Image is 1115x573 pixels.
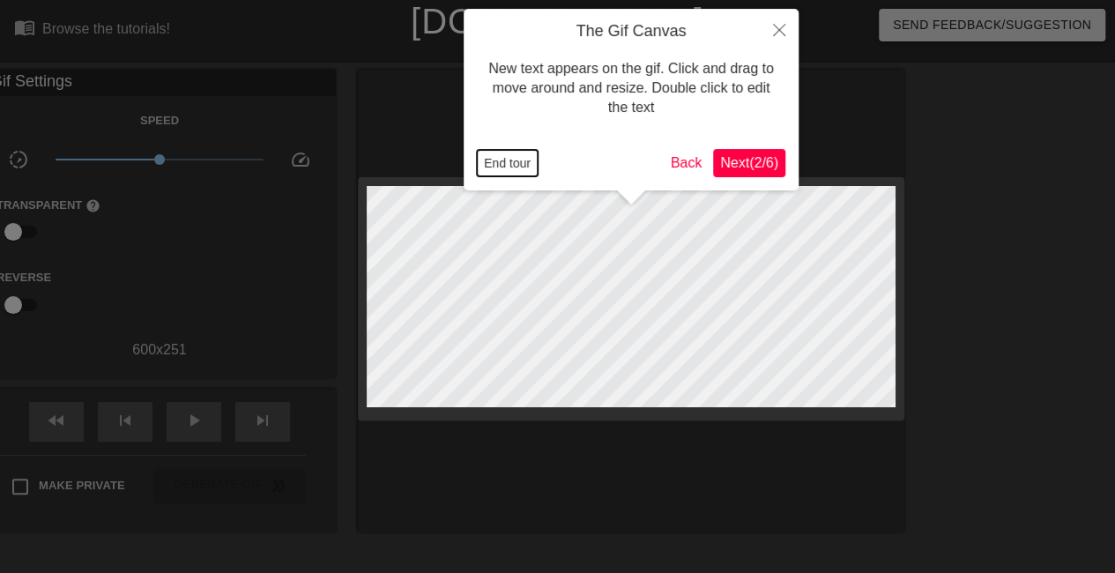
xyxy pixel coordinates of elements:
[477,41,785,136] div: New text appears on the gif. Click and drag to move around and resize. Double click to edit the text
[664,149,710,177] button: Back
[477,22,785,41] h4: The Gif Canvas
[477,150,538,176] button: End tour
[713,149,785,177] button: Next
[760,9,799,49] button: Close
[720,155,778,170] span: Next ( 2 / 6 )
